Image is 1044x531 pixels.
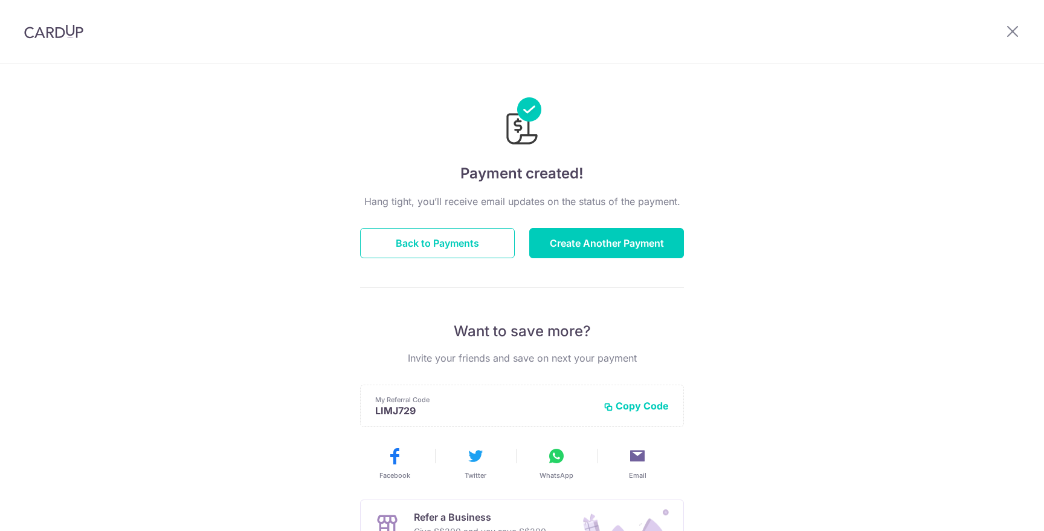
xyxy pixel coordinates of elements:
p: My Referral Code [375,395,594,405]
span: WhatsApp [540,471,573,480]
span: Facebook [379,471,410,480]
button: Create Another Payment [529,228,684,258]
span: Twitter [465,471,486,480]
button: Copy Code [604,400,669,412]
button: Twitter [440,446,511,480]
p: Hang tight, you’ll receive email updates on the status of the payment. [360,194,684,209]
button: Facebook [359,446,430,480]
img: Payments [503,97,541,148]
button: Back to Payments [360,228,515,258]
p: Want to save more? [360,322,684,341]
img: CardUp [24,24,83,39]
button: WhatsApp [521,446,592,480]
p: Invite your friends and save on next your payment [360,351,684,365]
button: Email [602,446,673,480]
p: LIMJ729 [375,405,594,417]
h4: Payment created! [360,163,684,184]
p: Refer a Business [414,510,546,524]
span: Email [629,471,646,480]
